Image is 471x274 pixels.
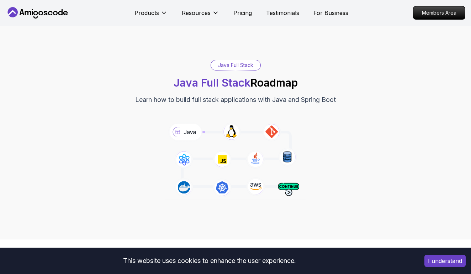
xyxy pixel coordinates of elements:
[174,76,250,89] span: Java Full Stack
[266,9,299,17] a: Testimonials
[134,9,168,23] button: Products
[5,253,414,269] div: This website uses cookies to enhance the user experience.
[134,9,159,17] p: Products
[174,76,298,89] h1: Roadmap
[135,95,336,105] p: Learn how to build full stack applications with Java and Spring Boot
[413,6,465,20] a: Members Area
[413,6,465,19] p: Members Area
[233,9,252,17] a: Pricing
[211,60,260,70] div: Java Full Stack
[182,9,211,17] p: Resources
[182,9,219,23] button: Resources
[313,9,348,17] a: For Business
[424,255,466,267] button: Accept cookies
